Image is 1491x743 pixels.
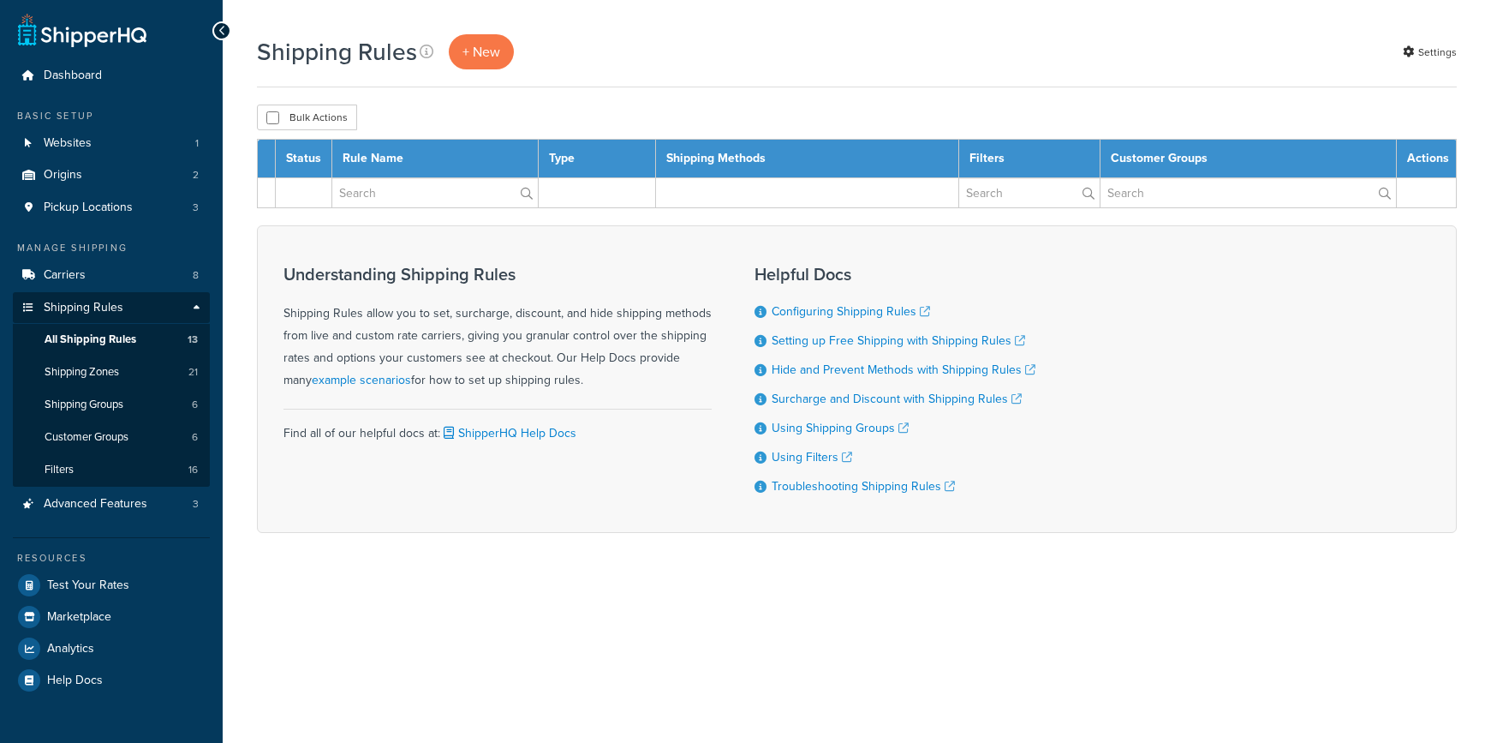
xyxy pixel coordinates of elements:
a: Test Your Rates [13,570,210,601]
span: Marketplace [47,610,111,625]
a: Advanced Features 3 [13,488,210,520]
li: Websites [13,128,210,159]
a: ShipperHQ Help Docs [440,424,576,442]
span: 2 [193,168,199,183]
li: Customer Groups [13,422,210,453]
h3: Understanding Shipping Rules [283,265,712,284]
span: 6 [192,398,198,412]
th: Status [276,140,332,178]
span: Shipping Rules [44,301,123,315]
div: Basic Setup [13,109,210,123]
span: + New [462,42,500,62]
li: Carriers [13,260,210,291]
span: Customer Groups [45,430,128,445]
li: All Shipping Rules [13,324,210,356]
li: Advanced Features [13,488,210,520]
a: example scenarios [312,371,411,389]
a: All Shipping Rules 13 [13,324,210,356]
h3: Helpful Docs [754,265,1035,284]
span: Origins [44,168,82,183]
th: Type [538,140,656,178]
span: 1 [195,136,199,151]
a: Shipping Groups 6 [13,389,210,421]
a: Setting up Free Shipping with Shipping Rules [772,332,1025,350]
th: Rule Name [332,140,539,178]
th: Filters [958,140,1100,178]
a: Dashboard [13,60,210,92]
th: Actions [1397,140,1457,178]
a: + New [449,34,514,69]
input: Search [332,178,538,207]
span: 13 [188,333,198,347]
a: Origins 2 [13,159,210,191]
a: Hide and Prevent Methods with Shipping Rules [772,361,1035,379]
th: Customer Groups [1100,140,1397,178]
a: ShipperHQ Home [18,13,146,47]
span: Shipping Zones [45,365,119,380]
span: Analytics [47,642,94,656]
span: Dashboard [44,69,102,83]
a: Surcharge and Discount with Shipping Rules [772,390,1022,408]
input: Search [1100,178,1396,207]
li: Shipping Groups [13,389,210,421]
th: Shipping Methods [656,140,958,178]
a: Carriers 8 [13,260,210,291]
span: 16 [188,463,198,477]
li: Filters [13,454,210,486]
a: Analytics [13,633,210,664]
span: 3 [193,201,199,215]
a: Settings [1403,40,1457,64]
span: Advanced Features [44,497,147,512]
li: Pickup Locations [13,192,210,224]
a: Filters 16 [13,454,210,486]
span: 6 [192,430,198,445]
div: Shipping Rules allow you to set, surcharge, discount, and hide shipping methods from live and cus... [283,265,712,392]
div: Manage Shipping [13,241,210,255]
a: Troubleshooting Shipping Rules [772,477,955,495]
span: Websites [44,136,92,151]
a: Using Filters [772,448,852,466]
a: Websites 1 [13,128,210,159]
span: Filters [45,463,74,477]
h1: Shipping Rules [257,35,417,69]
a: Shipping Zones 21 [13,357,210,388]
span: 21 [188,365,198,380]
li: Shipping Rules [13,292,210,488]
span: 3 [193,497,199,512]
a: Help Docs [13,665,210,696]
button: Bulk Actions [257,105,357,130]
div: Find all of our helpful docs at: [283,409,712,445]
input: Search [959,178,1100,207]
span: Help Docs [47,674,103,688]
span: Shipping Groups [45,398,123,412]
a: Marketplace [13,602,210,632]
span: Pickup Locations [44,201,133,215]
a: Customer Groups 6 [13,422,210,453]
a: Pickup Locations 3 [13,192,210,224]
li: Origins [13,159,210,191]
span: All Shipping Rules [45,333,136,347]
div: Resources [13,551,210,566]
a: Using Shipping Groups [772,419,909,437]
span: 8 [193,268,199,283]
a: Shipping Rules [13,292,210,324]
span: Carriers [44,268,86,283]
li: Shipping Zones [13,357,210,388]
a: Configuring Shipping Rules [772,303,930,321]
span: Test Your Rates [47,578,129,593]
